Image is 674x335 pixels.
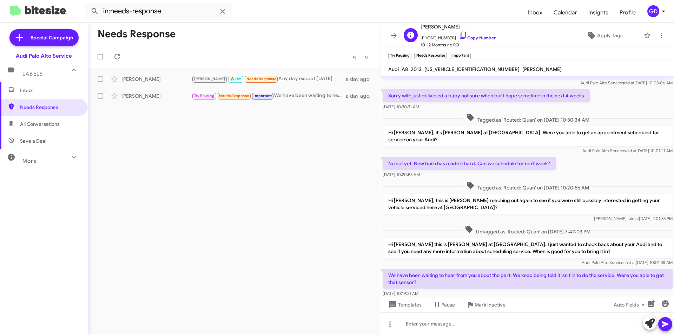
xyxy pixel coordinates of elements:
[352,52,356,61] span: «
[192,75,346,83] div: Any day except [DATE]
[85,3,232,20] input: Search
[427,298,461,311] button: Pause
[622,80,634,85] span: said at
[450,53,471,59] small: Important
[402,66,408,72] span: A8
[614,2,641,23] a: Profile
[641,5,666,17] button: GD
[647,5,659,17] div: GD
[582,260,673,265] span: Audi Palo Alto Service [DATE] 10:01:38 AM
[253,94,272,98] span: Important
[624,148,636,153] span: said at
[461,298,511,311] button: Mark Inactive
[230,77,242,81] span: 🔥 Hot
[16,52,72,59] div: Audi Palo Alto Service
[383,194,673,214] p: Hi [PERSON_NAME], this is [PERSON_NAME] reaching out again to see if you were still possibly inte...
[348,50,361,64] button: Previous
[522,66,562,72] span: [PERSON_NAME]
[462,225,593,235] span: Untagged as 'Routed: Quan' on [DATE] 7:47:03 PM
[597,29,623,42] span: Apply Tags
[388,53,411,59] small: Try Pausing
[522,2,548,23] a: Inbox
[459,35,496,40] a: Copy Number
[383,238,673,258] p: Hi [PERSON_NAME] this is [PERSON_NAME] at [GEOGRAPHIC_DATA]. I just wanted to check back about yo...
[383,126,673,146] p: Hi [PERSON_NAME], it's [PERSON_NAME] at [GEOGRAPHIC_DATA]. Were you able to get an appointment sc...
[614,298,647,311] span: Auto Fields
[194,94,214,98] span: Try Pausing
[121,92,192,99] div: [PERSON_NAME]
[383,269,673,289] p: We have been waiting to hear from you about the part. We keep being told it isn't in to do the se...
[20,137,46,144] span: Save a Deal
[383,104,419,109] span: [DATE] 10:30:31 AM
[383,172,420,177] span: [DATE] 10:20:53 AM
[383,89,590,102] p: Sorry wife just delivered a baby not sure when but I hope sometime in the next 4 weeks
[548,2,583,23] a: Calendar
[22,158,37,164] span: More
[20,87,80,94] span: Inbox
[346,92,375,99] div: a day ago
[20,121,60,128] span: All Conversations
[594,216,673,221] span: [PERSON_NAME] [DATE] 2:01:33 PM
[383,157,556,170] p: No not yet. New born has made it hard. Can we schedule for next week?
[424,66,520,72] span: [US_VEHICLE_IDENTIFICATION_NUMBER]
[421,41,496,49] span: 10-12 Months no RO
[31,34,73,41] span: Special Campaign
[381,298,427,311] button: Templates
[623,260,636,265] span: said at
[463,113,592,123] span: Tagged as 'Routed: Quan' on [DATE] 10:30:34 AM
[627,216,639,221] span: said at
[194,77,225,81] span: [PERSON_NAME]
[20,104,80,111] span: Needs Response
[121,76,192,83] div: [PERSON_NAME]
[98,28,176,40] h1: Needs Response
[388,66,399,72] span: Audi
[383,291,418,296] span: [DATE] 10:19:21 AM
[411,66,422,72] span: 2013
[463,181,592,191] span: Tagged as 'Routed: Quan' on [DATE] 10:20:56 AM
[414,53,447,59] small: Needs Response
[192,92,346,100] div: We have been waiting to hear from you about the part. We keep being told it isn't in to do the se...
[219,94,249,98] span: Needs Response
[441,298,455,311] span: Pause
[608,298,653,311] button: Auto Fields
[583,2,614,23] a: Insights
[421,22,496,31] span: [PERSON_NAME]
[387,298,422,311] span: Templates
[346,76,375,83] div: a day ago
[475,298,505,311] span: Mark Inactive
[360,50,372,64] button: Next
[364,52,368,61] span: »
[421,31,496,41] span: [PHONE_NUMBER]
[580,80,673,85] span: Audi Palo Alto Service [DATE] 10:08:06 AM
[9,29,79,46] a: Special Campaign
[246,77,276,81] span: Needs Response
[22,71,43,77] span: Labels
[568,29,640,42] button: Apply Tags
[349,50,372,64] nav: Page navigation example
[582,148,673,153] span: Audi Palo Alto Service [DATE] 10:01:21 AM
